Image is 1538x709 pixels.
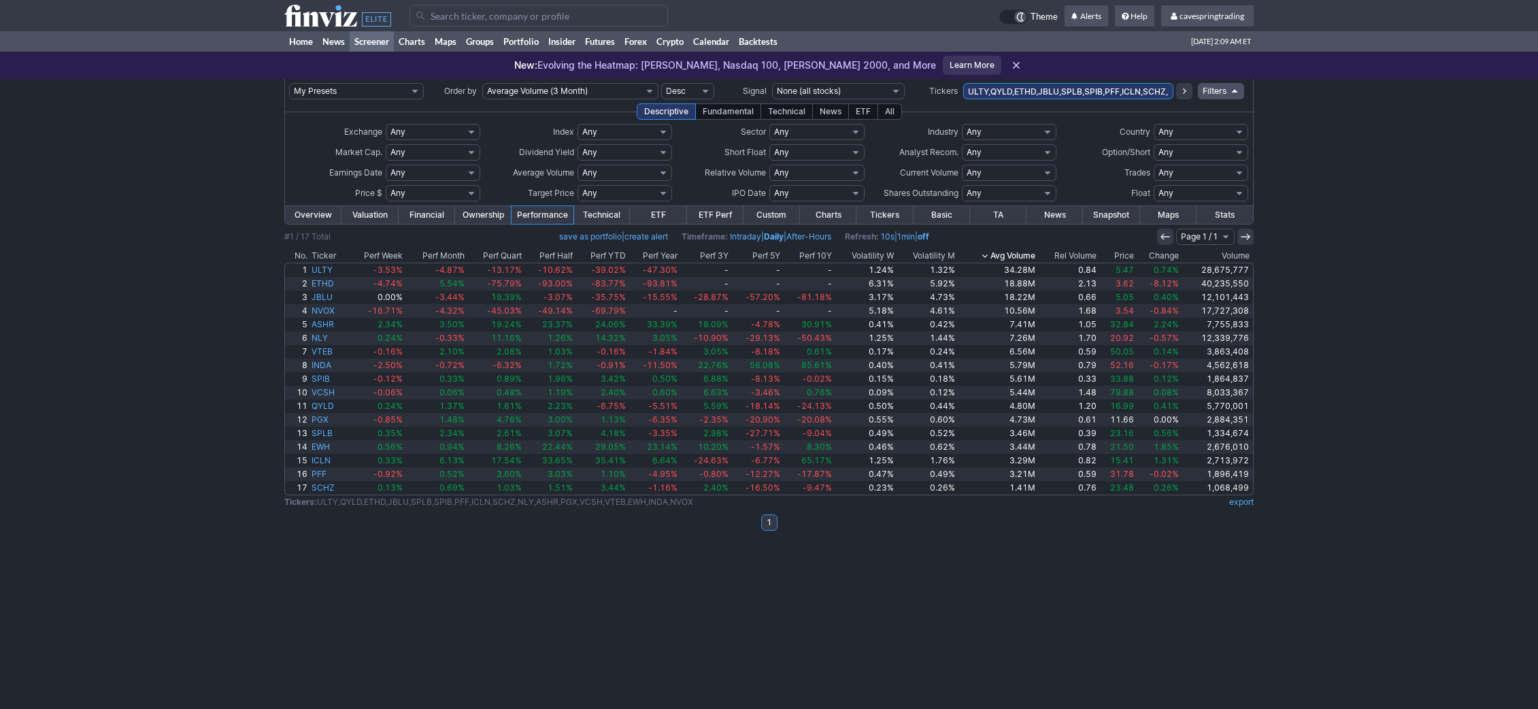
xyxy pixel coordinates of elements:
[559,230,668,244] span: |
[797,292,832,302] span: -81.18%
[601,374,626,384] span: 3.42%
[487,265,522,275] span: -13.17%
[652,374,678,384] span: 0.50%
[624,231,668,242] a: create alert
[1031,10,1058,24] span: Theme
[1154,265,1179,275] span: 0.74%
[318,31,350,52] a: News
[575,263,627,277] a: -39.02%
[731,331,782,345] a: -29.13%
[499,31,544,52] a: Portfolio
[734,31,782,52] a: Backtests
[1026,206,1083,224] a: News
[1037,318,1099,331] a: 1.05
[373,265,403,275] span: -3.53%
[628,291,680,304] a: -15.55%
[1116,306,1134,316] span: 3.54
[595,333,626,343] span: 14.32%
[630,206,686,224] a: ETF
[703,346,729,357] span: 3.05%
[1136,304,1182,318] a: -0.84%
[542,319,573,329] span: 23.37%
[285,206,341,224] a: Overview
[856,206,913,224] a: Tickers
[348,359,405,372] a: -2.50%
[405,359,467,372] a: -0.72%
[1181,304,1253,318] a: 17,727,308
[834,277,896,291] a: 6.31%
[1099,359,1136,372] a: 52.16
[538,265,573,275] span: -10.62%
[524,345,575,359] a: 1.03%
[595,319,626,329] span: 24.06%
[881,231,895,242] a: 10s
[643,278,678,288] span: -93.81%
[680,331,731,345] a: -10.90%
[1110,360,1134,370] span: 52.16
[285,359,310,372] a: 8
[439,319,465,329] span: 3.50%
[957,304,1037,318] a: 10.56M
[782,372,834,386] a: -0.02%
[731,304,782,318] a: -
[575,345,627,359] a: -0.16%
[695,103,761,120] div: Fundamental
[957,359,1037,372] a: 5.79M
[310,331,348,345] a: NLY
[637,103,696,120] div: Descriptive
[877,103,902,120] div: All
[575,277,627,291] a: -83.77%
[538,278,573,288] span: -93.00%
[800,206,856,224] a: Charts
[310,318,348,331] a: ASHR
[591,306,626,316] span: -69.79%
[497,346,522,357] span: 2.08%
[348,345,405,359] a: -0.16%
[746,292,780,302] span: -57.20%
[285,291,310,304] a: 3
[782,291,834,304] a: -81.18%
[284,31,318,52] a: Home
[405,331,467,345] a: -0.33%
[378,333,403,343] span: 0.24%
[544,31,580,52] a: Insider
[285,372,310,386] a: 9
[1037,263,1099,277] a: 0.84
[731,277,782,291] a: -
[467,263,524,277] a: -13.17%
[914,206,970,224] a: Basic
[544,292,573,302] span: -3.07%
[439,346,465,357] span: 2.10%
[680,345,731,359] a: 3.05%
[750,360,780,370] span: 56.08%
[680,359,731,372] a: 22.76%
[782,277,834,291] a: -
[405,372,467,386] a: 0.33%
[1099,304,1136,318] a: 3.54
[970,206,1026,224] a: TA
[405,263,467,277] a: -4.87%
[782,304,834,318] a: -
[1037,291,1099,304] a: 0.66
[1065,5,1108,27] a: Alerts
[1181,345,1253,359] a: 3,863,408
[782,318,834,331] a: 30.91%
[548,333,573,343] span: 1.26%
[405,304,467,318] a: -4.32%
[368,306,403,316] span: -16.71%
[467,277,524,291] a: -75.79%
[1150,306,1179,316] span: -0.84%
[435,333,465,343] span: -0.33%
[957,263,1037,277] a: 34.28M
[628,372,680,386] a: 0.50%
[957,331,1037,345] a: 7.26M
[751,346,780,357] span: -8.18%
[1181,359,1253,372] a: 4,562,618
[399,206,455,224] a: Financial
[524,263,575,277] a: -10.62%
[467,359,524,372] a: -6.32%
[538,306,573,316] span: -49.14%
[348,372,405,386] a: -0.12%
[1181,318,1253,331] a: 7,755,833
[1037,277,1099,291] a: 2.13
